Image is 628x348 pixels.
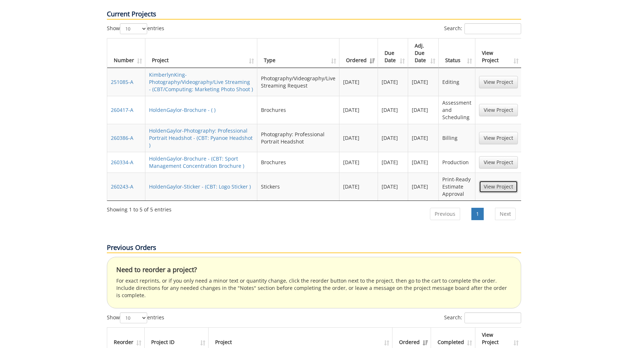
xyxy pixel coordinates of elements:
[475,39,522,68] th: View Project: activate to sort column ascending
[439,124,475,152] td: Billing
[430,208,460,220] a: Previous
[479,76,518,88] a: View Project
[378,96,408,124] td: [DATE]
[257,96,339,124] td: Brochures
[116,277,512,299] p: For exact reprints, or if you only need a minor text or quantity change, click the reorder button...
[444,23,521,34] label: Search:
[464,23,521,34] input: Search:
[339,152,378,173] td: [DATE]
[378,68,408,96] td: [DATE]
[107,23,164,34] label: Show entries
[439,39,475,68] th: Status: activate to sort column ascending
[111,106,133,113] a: 260417-A
[479,181,518,193] a: View Project
[149,183,251,190] a: HoldenGaylor-Sticker - (CBT: Logo Sticker )
[111,134,133,141] a: 260386-A
[464,312,521,323] input: Search:
[471,208,484,220] a: 1
[439,68,475,96] td: Editing
[257,39,339,68] th: Type: activate to sort column ascending
[116,266,512,274] h4: Need to reorder a project?
[408,173,439,201] td: [DATE]
[408,124,439,152] td: [DATE]
[257,124,339,152] td: Photography: Professional Portrait Headshot
[479,104,518,116] a: View Project
[378,39,408,68] th: Due Date: activate to sort column ascending
[107,39,145,68] th: Number: activate to sort column ascending
[378,173,408,201] td: [DATE]
[408,96,439,124] td: [DATE]
[339,68,378,96] td: [DATE]
[439,152,475,173] td: Production
[339,173,378,201] td: [DATE]
[479,132,518,144] a: View Project
[495,208,516,220] a: Next
[111,183,133,190] a: 260243-A
[479,156,518,169] a: View Project
[107,203,172,213] div: Showing 1 to 5 of 5 entries
[257,152,339,173] td: Brochures
[439,96,475,124] td: Assessment and Scheduling
[339,39,378,68] th: Ordered: activate to sort column ascending
[107,9,521,20] p: Current Projects
[149,127,253,149] a: HoldenGaylor-Photography: Professional Portrait Headshot - (CBT: Pyanoe Headshot )
[149,106,216,113] a: HoldenGaylor-Brochure - ( )
[111,159,133,166] a: 260334-A
[120,312,147,323] select: Showentries
[257,173,339,201] td: Stickers
[120,23,147,34] select: Showentries
[378,152,408,173] td: [DATE]
[378,124,408,152] td: [DATE]
[149,71,253,93] a: KimberlynKing-Photography/Videography/Live Streaming - (CBT/Computing: Marketing Photo Shoot )
[107,243,521,253] p: Previous Orders
[339,96,378,124] td: [DATE]
[408,152,439,173] td: [DATE]
[439,173,475,201] td: Print-Ready Estimate Approval
[107,312,164,323] label: Show entries
[408,68,439,96] td: [DATE]
[408,39,439,68] th: Adj. Due Date: activate to sort column ascending
[444,312,521,323] label: Search:
[339,124,378,152] td: [DATE]
[257,68,339,96] td: Photography/Videography/Live Streaming Request
[145,39,257,68] th: Project: activate to sort column ascending
[149,155,244,169] a: HoldenGaylor-Brochure - (CBT: Sport Management Concentration Brochure )
[111,78,133,85] a: 251085-A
